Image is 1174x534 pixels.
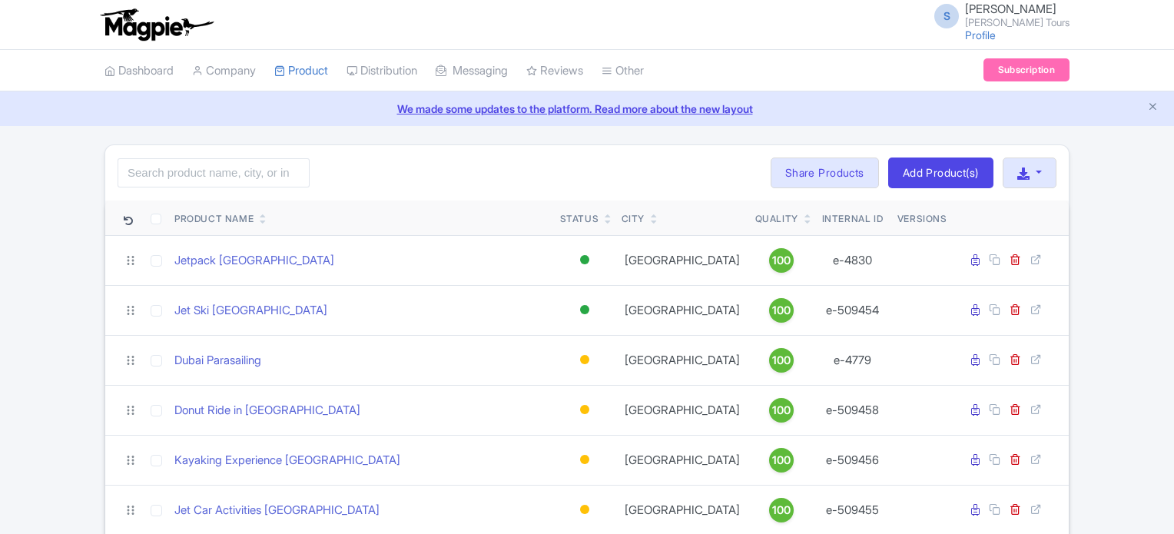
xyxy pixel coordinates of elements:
[577,399,592,421] div: Building
[192,50,256,92] a: Company
[814,335,891,385] td: e-4779
[772,402,791,419] span: 100
[755,248,808,273] a: 100
[560,212,599,226] div: Status
[615,335,749,385] td: [GEOGRAPHIC_DATA]
[772,302,791,319] span: 100
[577,499,592,521] div: Building
[772,352,791,369] span: 100
[615,235,749,285] td: [GEOGRAPHIC_DATA]
[983,58,1070,81] a: Subscription
[577,349,592,371] div: Building
[174,452,400,469] a: Kayaking Experience [GEOGRAPHIC_DATA]
[755,498,808,522] a: 100
[891,201,953,236] th: Versions
[965,28,996,41] a: Profile
[118,158,310,187] input: Search product name, city, or interal id
[755,448,808,473] a: 100
[274,50,328,92] a: Product
[526,50,583,92] a: Reviews
[615,285,749,335] td: [GEOGRAPHIC_DATA]
[104,50,174,92] a: Dashboard
[174,402,360,420] a: Donut Ride in [GEOGRAPHIC_DATA]
[755,348,808,373] a: 100
[1147,99,1159,117] button: Close announcement
[9,101,1165,117] a: We made some updates to the platform. Read more about the new layout
[814,385,891,435] td: e-509458
[888,158,993,188] a: Add Product(s)
[577,249,592,271] div: Active
[174,212,254,226] div: Product Name
[755,398,808,423] a: 100
[97,8,216,41] img: logo-ab69f6fb50320c5b225c76a69d11143b.png
[772,452,791,469] span: 100
[615,435,749,485] td: [GEOGRAPHIC_DATA]
[577,449,592,471] div: Building
[615,385,749,435] td: [GEOGRAPHIC_DATA]
[925,3,1070,28] a: S [PERSON_NAME] [PERSON_NAME] Tours
[347,50,417,92] a: Distribution
[772,252,791,269] span: 100
[814,285,891,335] td: e-509454
[755,212,798,226] div: Quality
[174,352,261,370] a: Dubai Parasailing
[965,18,1070,28] small: [PERSON_NAME] Tours
[772,502,791,519] span: 100
[814,435,891,485] td: e-509456
[174,252,334,270] a: Jetpack [GEOGRAPHIC_DATA]
[934,4,959,28] span: S
[622,212,645,226] div: City
[771,158,879,188] a: Share Products
[814,235,891,285] td: e-4830
[602,50,644,92] a: Other
[755,298,808,323] a: 100
[577,299,592,321] div: Active
[436,50,508,92] a: Messaging
[174,502,380,519] a: Jet Car Activities [GEOGRAPHIC_DATA]
[965,2,1056,16] span: [PERSON_NAME]
[174,302,327,320] a: Jet Ski [GEOGRAPHIC_DATA]
[814,201,891,236] th: Internal ID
